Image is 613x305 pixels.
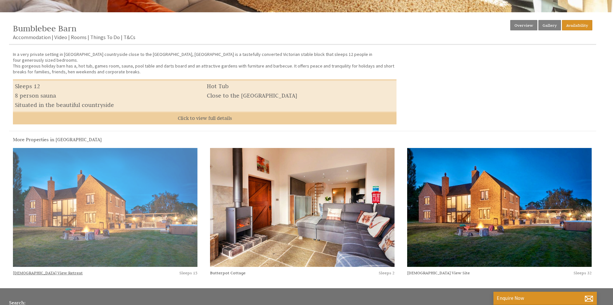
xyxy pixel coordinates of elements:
[510,20,537,30] a: Overview
[497,295,594,301] p: Enquire Now
[379,270,395,275] span: Sleeps 2
[210,270,246,275] a: Butterpot Cottage
[13,100,205,110] li: Situated in the beautiful countryside
[179,270,197,275] span: Sleeps 15
[13,148,197,267] img: An image of 'Church View Retreat', Derbyshire
[13,34,51,41] a: Accommodation
[71,34,87,41] a: Rooms
[205,91,397,100] li: Close to the [GEOGRAPHIC_DATA]
[562,20,592,30] a: Availability
[13,270,83,275] a: [DEMOGRAPHIC_DATA] View Retreat
[205,81,397,91] li: Hot Tub
[13,136,102,142] a: More Properties in [GEOGRAPHIC_DATA]
[90,34,120,41] a: Things To Do
[538,20,561,30] a: Gallery
[407,270,470,275] a: [DEMOGRAPHIC_DATA] View Site
[210,148,395,267] img: An image of 'Butterpot Cottage', Derbyshire
[13,81,205,91] li: Sleeps 12
[13,111,396,124] a: Click to view full details
[123,34,135,41] a: T&Cs
[574,270,592,275] span: Sleeps 32
[13,51,396,75] p: In a very private setting in [GEOGRAPHIC_DATA] countryside close to the [GEOGRAPHIC_DATA], [GEOGR...
[13,91,205,100] li: 8 person sauna
[13,23,77,34] a: Bumblebee Barn
[407,148,592,267] img: An image of 'Church View Site', Derbyshire
[54,34,67,41] a: Video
